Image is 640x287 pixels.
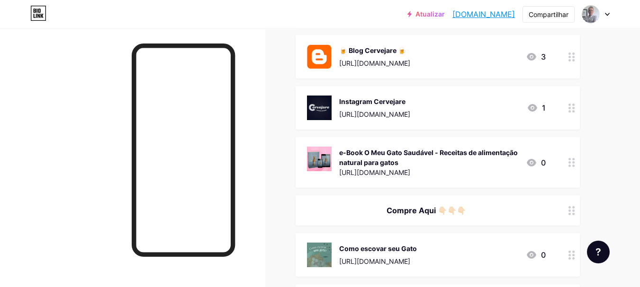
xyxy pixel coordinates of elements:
font: [URL][DOMAIN_NAME] [339,257,410,265]
font: Atualizar [415,10,445,18]
font: 0 [541,250,546,260]
img: 🍺 Blog Cervejare 🍺 [307,44,332,69]
img: Como escovar seu Gato [307,243,332,267]
font: e-Book O Meu Gato Saudável - Receitas de alimentação natural para gatos [339,148,518,166]
font: 0 [541,158,546,167]
font: Compartilhar [529,10,568,18]
font: 🍺 Blog Cervejare 🍺 [339,46,406,54]
a: [DOMAIN_NAME] [452,9,515,20]
font: Instagram Cervejare [339,97,406,105]
font: [URL][DOMAIN_NAME] [339,168,410,176]
font: [URL][DOMAIN_NAME] [339,59,410,67]
font: Compre Aqui 👇🏻👇🏻👇🏻 [387,206,466,215]
font: [URL][DOMAIN_NAME] [339,110,410,118]
img: brunoalmeidabr [582,5,600,23]
font: [DOMAIN_NAME] [452,9,515,19]
img: Instagram Cervejare [307,96,332,120]
font: 3 [541,52,546,61]
img: e-Book O Meu Gato Saudável - Receitas de alimentação natural para gatos [307,147,332,171]
font: 1 [542,103,546,113]
font: Como escovar seu Gato [339,244,417,252]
